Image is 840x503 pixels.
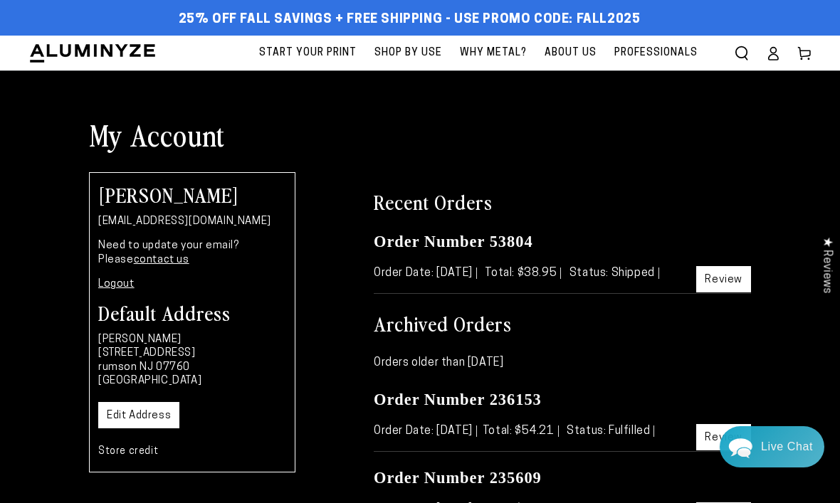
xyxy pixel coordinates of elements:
[98,279,135,290] a: Logout
[98,446,158,457] a: Store credit
[152,348,192,359] span: Re:amaze
[614,44,698,62] span: Professionals
[374,44,442,62] span: Shop By Use
[94,371,209,394] a: Leave A Message
[374,189,751,214] h2: Recent Orders
[374,425,477,437] span: Order Date: [DATE]
[98,184,286,204] h2: [PERSON_NAME]
[726,38,757,69] summary: Search our site
[607,36,705,70] a: Professionals
[98,239,286,267] p: Need to update your email? Please
[107,71,195,81] span: Away until [DATE]
[103,21,140,58] img: Marie J
[453,36,534,70] a: Why Metal?
[179,12,641,28] span: 25% off FALL Savings + Free Shipping - Use Promo Code: FALL2025
[460,44,527,62] span: Why Metal?
[813,226,840,305] div: Click to open Judge.me floating reviews tab
[761,426,813,467] div: Contact Us Directly
[374,268,477,279] span: Order Date: [DATE]
[374,353,751,374] p: Orders older than [DATE]
[374,391,542,408] a: Order Number 236153
[485,268,561,279] span: Total: $38.95
[28,43,157,64] img: Aluminyze
[374,233,533,250] a: Order Number 53804
[89,116,751,153] h1: My Account
[567,425,654,437] span: Status: Fulfilled
[374,469,542,487] a: Order Number 235609
[134,255,189,265] a: contact us
[483,425,559,437] span: Total: $54.21
[259,44,357,62] span: Start Your Print
[545,44,597,62] span: About Us
[109,351,193,358] span: We run on
[367,36,449,70] a: Shop By Use
[696,424,751,450] a: Review
[133,21,170,58] img: John
[569,268,659,279] span: Status: Shipped
[98,215,286,229] p: [EMAIL_ADDRESS][DOMAIN_NAME]
[98,302,286,322] h3: Default Address
[98,402,179,428] a: Edit Address
[163,21,200,58] img: Helga
[98,333,286,388] p: [PERSON_NAME] [STREET_ADDRESS] rumson NJ 07760 [GEOGRAPHIC_DATA]
[374,310,751,336] h2: Archived Orders
[537,36,604,70] a: About Us
[252,36,364,70] a: Start Your Print
[696,266,751,292] a: Review
[720,426,824,467] div: Chat widget toggle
